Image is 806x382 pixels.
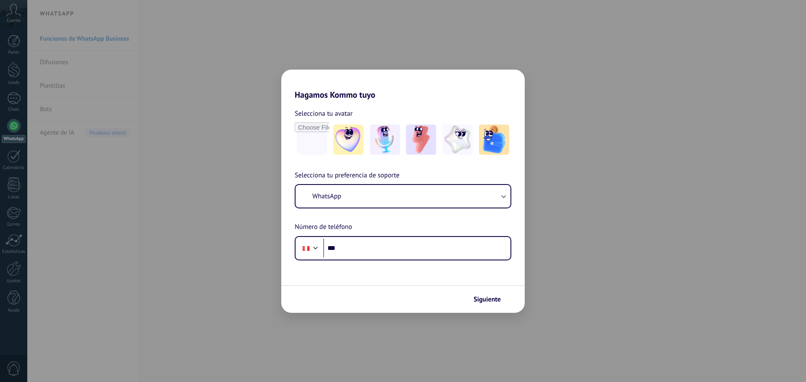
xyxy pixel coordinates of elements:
span: Selecciona tu preferencia de soporte [295,170,400,181]
button: WhatsApp [296,185,510,208]
h2: Hagamos Kommo tuyo [281,70,525,100]
img: -2.jpeg [370,125,400,155]
span: Número de teléfono [295,222,352,233]
span: Siguiente [474,296,501,302]
div: Peru: + 51 [298,239,314,257]
span: WhatsApp [312,192,341,200]
img: -4.jpeg [442,125,473,155]
img: -1.jpeg [333,125,364,155]
span: Selecciona tu avatar [295,108,353,119]
button: Siguiente [470,292,512,307]
img: -5.jpeg [479,125,509,155]
img: -3.jpeg [406,125,436,155]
